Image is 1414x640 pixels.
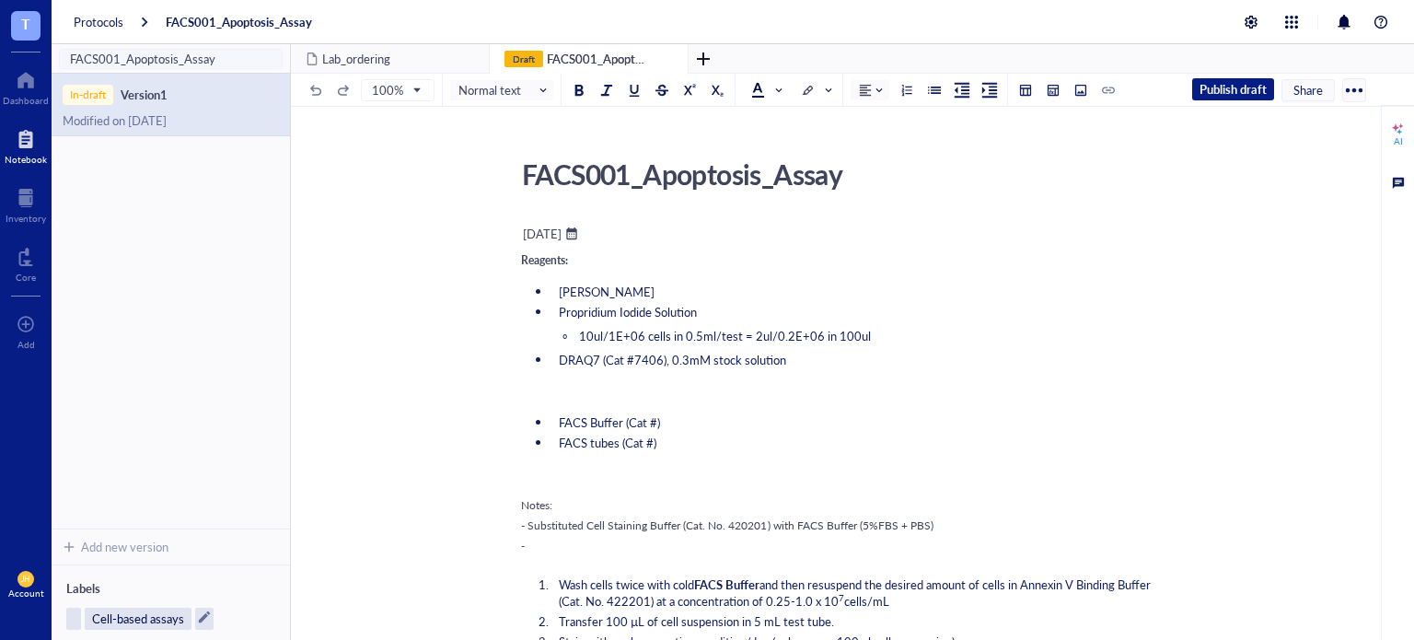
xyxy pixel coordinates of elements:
[579,327,871,344] span: 10ul/1E+06 cells in 0.5ml/test = 2ul/0.2E+06 in 100ul
[5,154,47,165] div: Notebook
[559,413,660,431] span: FACS Buffer (Cat #)
[559,283,655,300] span: [PERSON_NAME]
[521,538,525,553] span: -
[521,252,568,268] span: Reagents:
[5,124,47,165] a: Notebook
[559,303,697,320] span: Propridium Iodide Solution
[3,65,49,106] a: Dashboard
[21,12,30,35] span: T
[6,183,46,224] a: Inventory
[70,51,268,67] span: FACS001_Apoptosis_Assay
[85,608,191,630] span: Cell-based assays
[8,588,44,599] div: Account
[81,539,168,555] div: Add new version
[559,351,786,368] span: DRAQ7 (Cat #7406), 0.3mM stock solution
[839,591,844,604] span: 7
[70,88,106,101] div: In-draft
[1281,79,1335,101] button: Share
[16,272,36,283] div: Core
[372,82,420,99] span: 100%
[66,580,275,597] div: Labels
[121,87,168,103] div: Version 1
[3,95,49,106] div: Dashboard
[559,612,834,630] span: Transfer 100 µL of cell suspension in 5 mL test tube.
[6,213,46,224] div: Inventory
[559,576,694,593] span: Wash cells twice with cold
[559,576,1153,610] span: and then resuspend the desired amount of cells in Annexin V Binding Buffer (Cat. No. 422201) at a...
[1293,82,1323,99] span: Share
[521,518,933,533] span: - Substituted Cell Staining Buffer (Cat. No. 420201) with FACS Buffer (5%FBS + PBS)
[514,151,1169,197] div: FACS001_Apoptosis_Assay
[74,14,123,30] a: Protocols
[521,497,552,513] span: Notes:
[694,576,759,593] span: FACS Buffer
[458,82,549,99] span: Normal text
[1200,81,1267,98] span: Publish draft
[1394,135,1403,146] div: AI
[16,242,36,283] a: Core
[1192,78,1274,100] button: Publish draft
[63,112,279,129] div: Modified on [DATE]
[559,434,656,451] span: FACS tubes (Cat #)
[844,592,889,610] span: cells/mL
[523,226,562,242] div: [DATE]
[166,14,312,30] a: FACS001_Apoptosis_Assay
[17,339,35,350] div: Add
[21,575,30,584] span: JH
